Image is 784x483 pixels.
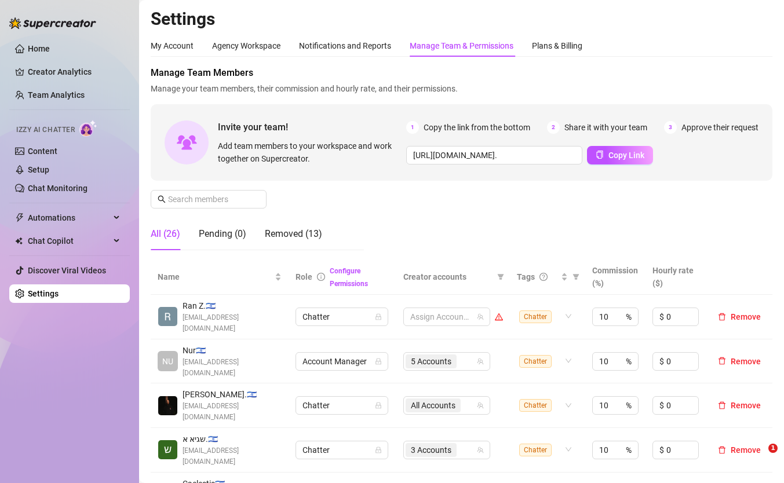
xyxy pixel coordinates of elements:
span: 1 [406,121,419,134]
span: team [477,358,484,365]
span: Copy Link [608,151,644,160]
span: All Accounts [411,399,455,412]
button: Remove [713,443,765,457]
div: Manage Team & Permissions [410,39,513,52]
h2: Settings [151,8,772,30]
span: 3 Accounts [411,444,451,456]
span: team [477,402,484,409]
span: filter [572,273,579,280]
button: Remove [713,398,765,412]
span: team [477,313,484,320]
span: Manage your team members, their commission and hourly rate, and their permissions. [151,82,772,95]
span: delete [718,313,726,321]
span: Nur 🇮🇱 [183,344,282,357]
span: filter [497,273,504,280]
span: 2 [547,121,560,134]
a: Setup [28,165,49,174]
span: Chatter [519,399,552,412]
span: Ran Z. 🇮🇱 [183,299,282,312]
span: delete [718,401,726,409]
span: NU [162,355,173,368]
span: Chatter [302,441,381,459]
span: Chatter [519,355,552,368]
span: filter [570,268,582,286]
a: Settings [28,289,59,298]
span: Izzy AI Chatter [16,125,75,136]
span: Remove [731,357,761,366]
span: Creator accounts [403,270,493,283]
iframe: Intercom live chat [745,444,772,471]
span: Copy the link from the bottom [424,121,530,134]
span: Remove [731,312,761,321]
span: Manage Team Members [151,66,772,80]
span: 3 Accounts [406,443,457,457]
span: question-circle [539,273,548,281]
span: Name [158,270,272,283]
span: Automations [28,208,110,227]
span: [EMAIL_ADDRESS][DOMAIN_NAME] [183,401,282,423]
a: Creator Analytics [28,63,121,81]
span: Add team members to your workspace and work together on Supercreator. [218,140,402,165]
div: My Account [151,39,194,52]
div: Pending (0) [199,227,246,241]
span: Chatter [519,310,552,323]
span: Remove [731,401,761,410]
span: Remove [731,445,761,455]
span: copy [596,151,604,159]
img: logo-BBDzfeDw.svg [9,17,96,29]
span: שגיא א. 🇮🇱 [183,433,282,445]
img: שגיא אשר [158,440,177,459]
button: Copy Link [587,146,653,164]
span: Chatter [302,397,381,414]
a: Content [28,147,57,156]
span: lock [375,447,382,453]
img: Ran Zlatkin [158,307,177,326]
span: Account Manager [302,353,381,370]
th: Hourly rate ($) [646,259,706,295]
div: Plans & Billing [532,39,582,52]
div: Agency Workspace [212,39,280,52]
span: lock [375,358,382,365]
input: Search members [168,193,250,206]
th: Name [151,259,289,295]
span: thunderbolt [15,213,24,222]
span: warning [495,313,503,321]
button: Remove [713,354,765,368]
img: Chat Copilot [15,237,23,245]
span: delete [718,357,726,365]
img: Chap צ׳אפ [158,396,177,415]
span: filter [495,268,506,286]
a: Home [28,44,50,53]
span: 3 [664,121,677,134]
a: Discover Viral Videos [28,266,106,275]
a: Team Analytics [28,90,85,100]
a: Chat Monitoring [28,184,87,193]
span: All Accounts [406,398,461,412]
div: Removed (13) [265,227,322,241]
div: All (26) [151,227,180,241]
span: [EMAIL_ADDRESS][DOMAIN_NAME] [183,312,282,334]
span: search [158,195,166,203]
span: Chatter [302,308,381,325]
span: delete [718,446,726,454]
img: AI Chatter [79,120,97,137]
span: lock [375,402,382,409]
span: [EMAIL_ADDRESS][DOMAIN_NAME] [183,357,282,379]
span: info-circle [317,273,325,281]
span: Invite your team! [218,120,406,134]
span: [EMAIL_ADDRESS][DOMAIN_NAME] [183,445,282,467]
span: Chat Copilot [28,232,110,250]
span: Tags [517,270,535,283]
span: Chatter [519,444,552,456]
span: 1 [768,444,778,453]
th: Commission (%) [585,259,646,295]
button: Remove [713,310,765,324]
span: 5 Accounts [411,355,451,368]
span: Share it with your team [564,121,647,134]
span: [PERSON_NAME]. 🇮🇱 [183,388,282,401]
span: lock [375,313,382,320]
span: Role [296,272,312,281]
a: Configure Permissions [330,267,368,288]
div: Notifications and Reports [299,39,391,52]
span: Approve their request [681,121,759,134]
